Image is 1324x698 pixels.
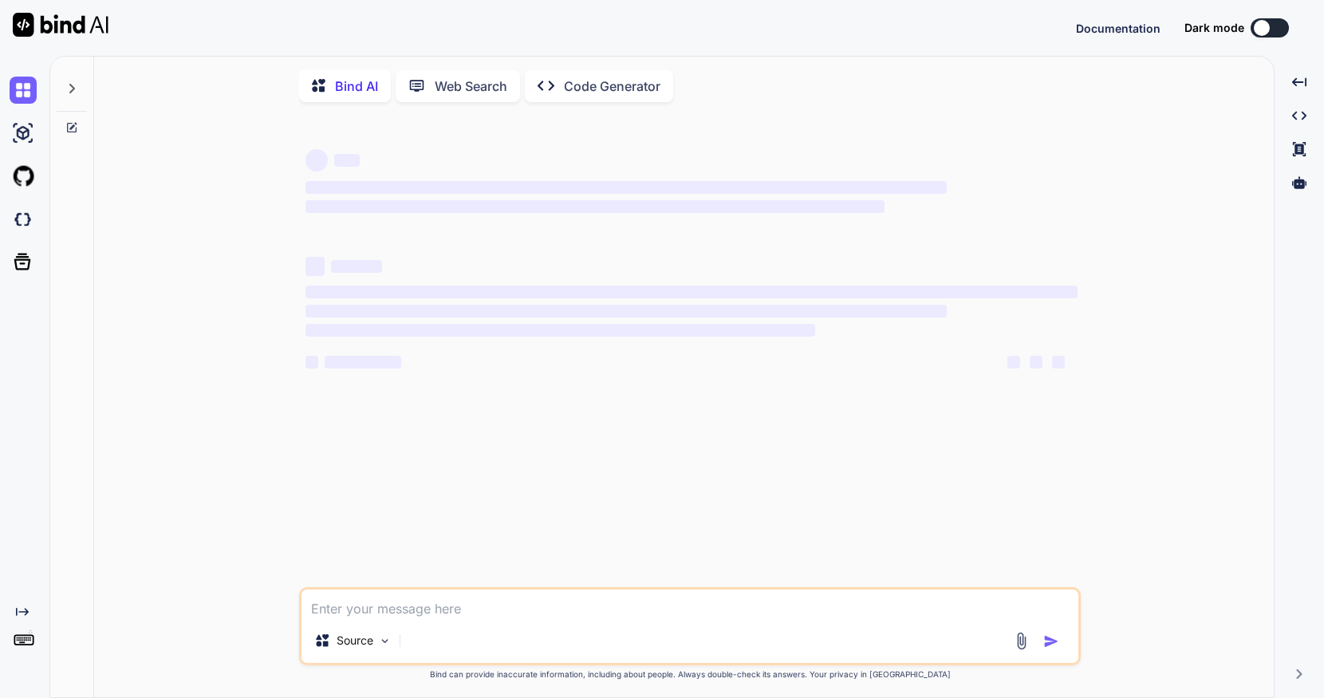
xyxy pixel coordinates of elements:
[305,149,328,172] span: ‌
[305,286,1078,298] span: ‌
[1043,633,1059,649] img: icon
[10,77,37,104] img: chat
[305,356,318,369] span: ‌
[1184,20,1244,36] span: Dark mode
[378,634,392,648] img: Pick Models
[1030,356,1042,369] span: ‌
[325,356,401,369] span: ‌
[299,668,1081,680] p: Bind can provide inaccurate information, including about people. Always double-check its answers....
[10,120,37,147] img: ai-studio
[564,77,660,96] p: Code Generator
[305,181,946,194] span: ‌
[331,260,382,273] span: ‌
[1076,22,1160,35] span: Documentation
[10,163,37,190] img: githubLight
[10,206,37,233] img: darkCloudIdeIcon
[305,324,815,337] span: ‌
[305,305,946,317] span: ‌
[305,257,325,276] span: ‌
[335,77,378,96] p: Bind AI
[1076,20,1160,37] button: Documentation
[1007,356,1020,369] span: ‌
[435,77,507,96] p: Web Search
[1052,356,1065,369] span: ‌
[337,633,373,649] p: Source
[305,200,885,213] span: ‌
[334,154,360,167] span: ‌
[1012,632,1030,650] img: attachment
[13,13,108,37] img: Bind AI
